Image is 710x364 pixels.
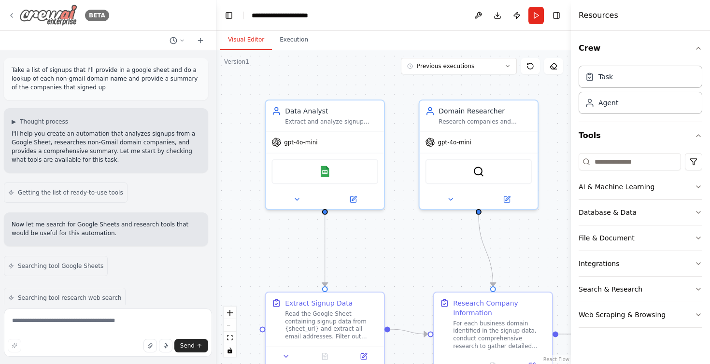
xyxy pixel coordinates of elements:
[224,319,236,332] button: zoom out
[180,342,195,350] span: Send
[543,357,569,362] a: React Flow attribution
[224,332,236,344] button: fit view
[12,66,200,92] p: Take a list of signups that I'll provide in a google sheet and do a lookup of each non-gmail doma...
[12,118,16,126] span: ▶
[579,259,619,268] div: Integrations
[12,118,68,126] button: ▶Thought process
[18,189,123,196] span: Getting the list of ready-to-use tools
[285,106,378,116] div: Data Analyst
[579,200,702,225] button: Database & Data
[12,220,200,238] p: Now let me search for Google Sheets and research tools that would be useful for this automation.
[18,294,121,302] span: Searching tool research web search
[85,10,109,21] div: BETA
[143,339,157,352] button: Upload files
[18,262,103,270] span: Searching tool Google Sheets
[579,233,635,243] div: File & Document
[453,320,546,350] div: For each business domain identified in the signup data, conduct comprehensive research to gather ...
[320,215,330,286] g: Edge from 177b2764-9890-4adc-bce9-90e6d7f86bbb to a5471f56-182f-40e3-a091-6f61fc75c6ed
[579,182,654,192] div: AI & Machine Learning
[558,329,596,339] g: Edge from 755fe388-d410-4aa8-929d-1aa65d3a3c6f to 645b016c-77d0-412d-8416-16fa30959265
[550,9,563,22] button: Hide right sidebar
[224,344,236,357] button: toggle interactivity
[579,225,702,251] button: File & Document
[579,284,642,294] div: Search & Research
[193,35,208,46] button: Start a new chat
[284,139,317,146] span: gpt-4o-mini
[159,339,172,352] button: Click to speak your automation idea
[347,350,380,362] button: Open in side panel
[224,58,249,66] div: Version 1
[419,99,539,210] div: Domain ResearcherResearch companies and organizations based on domain names to gather comprehensi...
[598,98,618,108] div: Agent
[579,149,702,336] div: Tools
[579,302,702,327] button: Web Scraping & Browsing
[438,139,471,146] span: gpt-4o-mini
[439,106,532,116] div: Domain Researcher
[319,166,331,177] img: Google Sheets
[326,194,380,205] button: Open in side panel
[224,307,236,319] button: zoom in
[579,277,702,302] button: Search & Research
[579,251,702,276] button: Integrations
[174,339,208,352] button: Send
[579,208,637,217] div: Database & Data
[252,11,334,20] nav: breadcrumb
[272,30,316,50] button: Execution
[20,118,68,126] span: Thought process
[285,118,378,126] div: Extract and analyze signup data from Google Sheets, specifically filtering out Gmail addresses an...
[220,30,272,50] button: Visual Editor
[166,35,189,46] button: Switch to previous chat
[417,62,474,70] span: Previous executions
[439,118,532,126] div: Research companies and organizations based on domain names to gather comprehensive business infor...
[285,310,378,341] div: Read the Google Sheet containing signup data from {sheet_url} and extract all email addresses. Fi...
[265,99,385,210] div: Data AnalystExtract and analyze signup data from Google Sheets, specifically filtering out Gmail ...
[390,324,428,339] g: Edge from a5471f56-182f-40e3-a091-6f61fc75c6ed to 755fe388-d410-4aa8-929d-1aa65d3a3c6f
[401,58,517,74] button: Previous executions
[480,194,534,205] button: Open in side panel
[579,35,702,62] button: Crew
[579,122,702,149] button: Tools
[579,10,618,21] h4: Resources
[285,298,353,308] div: Extract Signup Data
[598,72,613,82] div: Task
[453,298,546,318] div: Research Company Information
[224,307,236,357] div: React Flow controls
[19,4,77,26] img: Logo
[474,215,498,286] g: Edge from 0e60934b-ecf8-4ecd-b8f7-9e30ddbb7d3f to 755fe388-d410-4aa8-929d-1aa65d3a3c6f
[579,174,702,199] button: AI & Machine Learning
[12,129,200,164] p: I'll help you create an automation that analyzes signups from a Google Sheet, researches non-Gmai...
[579,62,702,122] div: Crew
[222,9,236,22] button: Hide left sidebar
[473,166,484,177] img: SerplyWebSearchTool
[8,339,21,352] button: Improve this prompt
[305,350,345,362] button: No output available
[579,310,666,320] div: Web Scraping & Browsing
